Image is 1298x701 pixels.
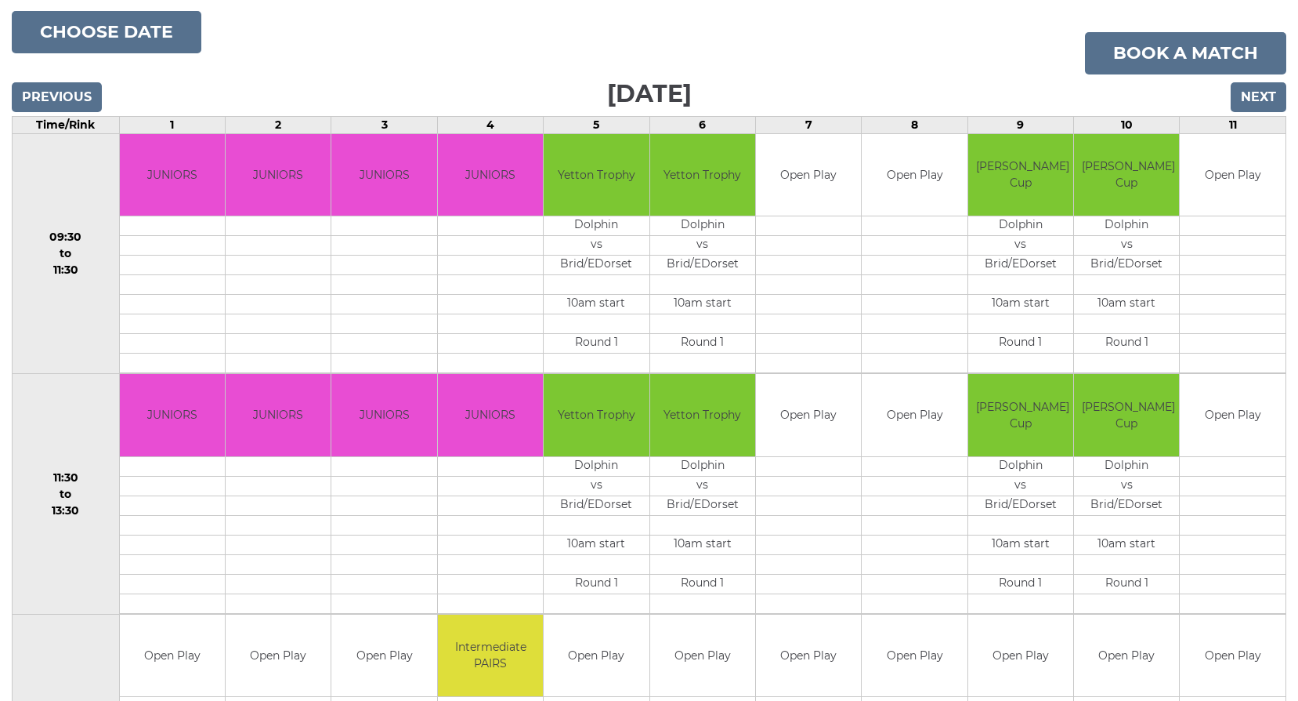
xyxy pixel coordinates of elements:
[544,236,649,256] td: vs
[1074,476,1179,496] td: vs
[1074,374,1179,456] td: [PERSON_NAME] Cup
[650,216,755,236] td: Dolphin
[968,256,1073,275] td: Brid/EDorset
[438,615,543,697] td: Intermediate PAIRS
[862,374,967,456] td: Open Play
[968,535,1073,554] td: 10am start
[968,496,1073,515] td: Brid/EDorset
[968,476,1073,496] td: vs
[331,374,436,456] td: JUNIORS
[755,116,861,133] td: 7
[438,134,543,216] td: JUNIORS
[1074,295,1179,314] td: 10am start
[1180,374,1285,456] td: Open Play
[968,374,1073,456] td: [PERSON_NAME] Cup
[650,134,755,216] td: Yetton Trophy
[119,116,225,133] td: 1
[544,456,649,476] td: Dolphin
[331,615,436,697] td: Open Play
[968,295,1073,314] td: 10am start
[968,615,1073,697] td: Open Play
[756,134,861,216] td: Open Play
[650,456,755,476] td: Dolphin
[756,615,861,697] td: Open Play
[331,116,437,133] td: 3
[649,116,755,133] td: 6
[650,476,755,496] td: vs
[1074,216,1179,236] td: Dolphin
[968,134,1073,216] td: [PERSON_NAME] Cup
[438,374,543,456] td: JUNIORS
[544,535,649,554] td: 10am start
[968,334,1073,354] td: Round 1
[226,615,331,697] td: Open Play
[437,116,543,133] td: 4
[544,476,649,496] td: vs
[1231,82,1286,112] input: Next
[544,334,649,354] td: Round 1
[650,236,755,256] td: vs
[1180,615,1285,697] td: Open Play
[13,133,120,374] td: 09:30 to 11:30
[862,615,967,697] td: Open Play
[13,374,120,615] td: 11:30 to 13:30
[968,216,1073,236] td: Dolphin
[650,256,755,275] td: Brid/EDorset
[1180,116,1286,133] td: 11
[862,116,967,133] td: 8
[13,116,120,133] td: Time/Rink
[1074,134,1179,216] td: [PERSON_NAME] Cup
[544,295,649,314] td: 10am start
[1074,236,1179,256] td: vs
[226,374,331,456] td: JUNIORS
[544,256,649,275] td: Brid/EDorset
[968,456,1073,476] td: Dolphin
[1074,256,1179,275] td: Brid/EDorset
[12,11,201,53] button: Choose date
[544,496,649,515] td: Brid/EDorset
[968,236,1073,256] td: vs
[1074,496,1179,515] td: Brid/EDorset
[967,116,1073,133] td: 9
[226,134,331,216] td: JUNIORS
[650,574,755,594] td: Round 1
[1074,456,1179,476] td: Dolphin
[1074,535,1179,554] td: 10am start
[968,574,1073,594] td: Round 1
[650,496,755,515] td: Brid/EDorset
[544,574,649,594] td: Round 1
[544,615,649,697] td: Open Play
[1074,574,1179,594] td: Round 1
[1074,615,1179,697] td: Open Play
[1074,116,1180,133] td: 10
[544,216,649,236] td: Dolphin
[12,82,102,112] input: Previous
[862,134,967,216] td: Open Play
[226,116,331,133] td: 2
[650,535,755,554] td: 10am start
[1085,32,1286,74] a: Book a match
[544,116,649,133] td: 5
[756,374,861,456] td: Open Play
[331,134,436,216] td: JUNIORS
[120,374,225,456] td: JUNIORS
[120,615,225,697] td: Open Play
[1180,134,1285,216] td: Open Play
[650,374,755,456] td: Yetton Trophy
[650,615,755,697] td: Open Play
[650,334,755,354] td: Round 1
[650,295,755,314] td: 10am start
[544,134,649,216] td: Yetton Trophy
[1074,334,1179,354] td: Round 1
[120,134,225,216] td: JUNIORS
[544,374,649,456] td: Yetton Trophy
